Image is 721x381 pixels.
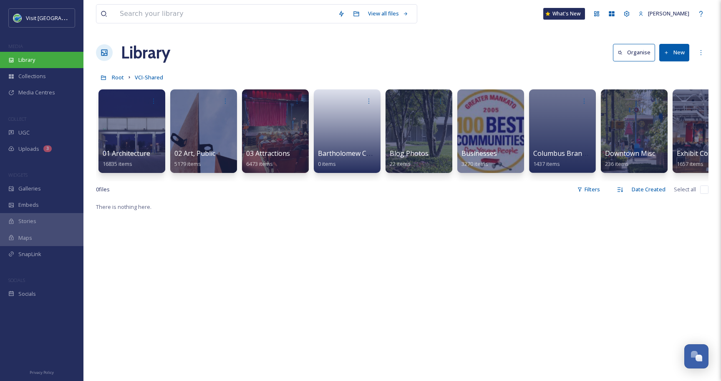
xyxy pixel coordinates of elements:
img: cvctwitlogo_400x400.jpg [13,14,22,22]
a: [PERSON_NAME] [634,5,693,22]
input: Search your library [116,5,334,23]
span: Businesses [461,149,497,158]
a: Library [121,40,170,65]
span: Root [112,74,124,81]
span: Maps [18,234,32,242]
span: Bartholomew County 4-H Fair [318,149,411,158]
a: Blog Photos22 items [390,150,429,168]
a: Businesses3270 items [461,150,497,168]
span: MEDIA [8,43,23,49]
span: 22 items [390,160,411,168]
a: What's New [543,8,585,20]
span: 5179 items [174,160,201,168]
span: Galleries [18,185,41,193]
span: 01 Architecture [103,149,150,158]
button: New [659,44,689,61]
a: Privacy Policy [30,367,54,377]
span: 3270 items [461,160,488,168]
span: 0 items [318,160,336,168]
span: Columbus Brand Logo files [533,149,618,158]
span: Embeds [18,201,39,209]
a: Columbus Brand Logo files1437 items [533,150,618,168]
span: UGC [18,129,30,137]
span: [PERSON_NAME] [648,10,689,17]
a: 02 Art, Public5179 items [174,150,215,168]
a: View all files [364,5,413,22]
div: Date Created [628,181,670,198]
span: 02 Art, Public [174,149,215,158]
span: WIDGETS [8,172,28,178]
span: Library [18,56,35,64]
button: Open Chat [684,344,708,368]
div: Filters [573,181,604,198]
span: 6473 items [246,160,273,168]
span: 03 Attractions [246,149,290,158]
span: COLLECT [8,116,26,122]
span: VCI-Shared [135,74,163,81]
a: VCI-Shared [135,72,163,82]
a: Downtown Misc236 items [605,150,655,168]
span: Select all [674,185,696,193]
span: 16835 items [103,160,132,168]
span: Socials [18,290,36,298]
span: Stories [18,217,36,225]
span: Collections [18,72,46,80]
a: 01 Architecture16835 items [103,150,150,168]
span: 0 file s [96,185,110,193]
span: Privacy Policy [30,370,54,375]
span: Downtown Misc [605,149,655,158]
span: 236 items [605,160,629,168]
span: SnapLink [18,250,41,258]
a: Root [112,72,124,82]
span: Visit [GEOGRAPHIC_DATA] [US_STATE] [26,14,120,22]
div: 3 [43,145,52,152]
a: Organise [613,44,659,61]
span: 1437 items [533,160,560,168]
button: Organise [613,44,655,61]
a: Bartholomew County 4-H Fair0 items [318,150,411,168]
span: Media Centres [18,89,55,97]
span: There is nothing here. [96,203,151,211]
span: Uploads [18,145,39,153]
span: SOCIALS [8,277,25,283]
span: 1657 items [677,160,703,168]
a: 03 Attractions6473 items [246,150,290,168]
span: Blog Photos [390,149,429,158]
